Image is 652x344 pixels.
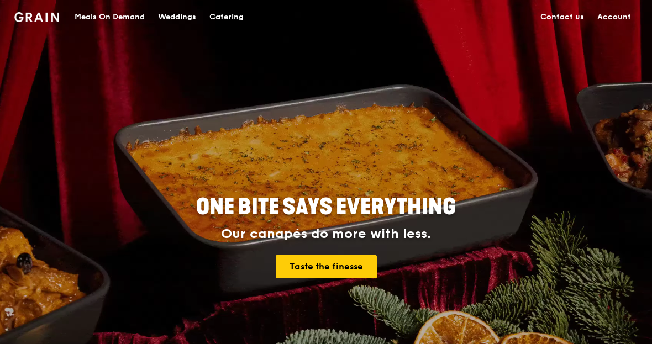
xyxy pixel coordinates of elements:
div: Catering [209,1,244,34]
span: ONE BITE SAYS EVERYTHING [196,194,456,220]
a: Weddings [151,1,203,34]
div: Meals On Demand [75,1,145,34]
div: Weddings [158,1,196,34]
a: Catering [203,1,250,34]
a: Contact us [534,1,591,34]
div: Our canapés do more with less. [127,226,525,242]
a: Taste the finesse [276,255,377,278]
a: Account [591,1,638,34]
img: Grain [14,12,59,22]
